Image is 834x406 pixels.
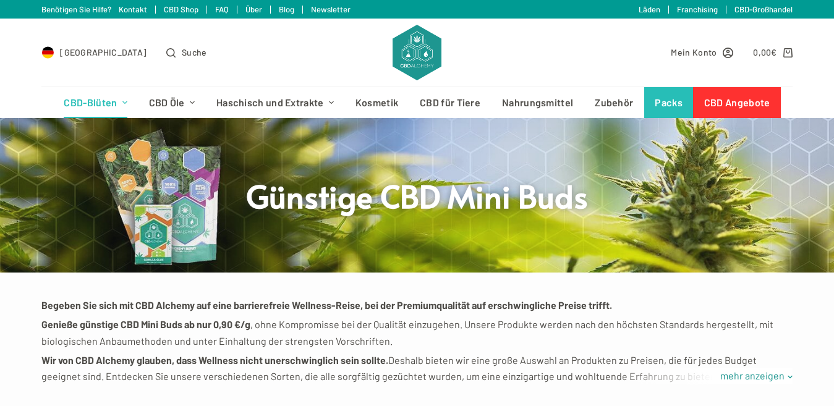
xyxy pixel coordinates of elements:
span: Mein Konto [671,45,717,59]
p: , ohne Kompromisse bei der Qualität einzugehen. Unsere Produkte werden nach den höchsten Standard... [41,316,792,349]
strong: Begeben Sie sich mit CBD Alchemy auf eine barrierefreie Wellness-Reise, bei der Premiumqualität a... [41,299,612,311]
a: CBD Shop [164,4,198,14]
a: Blog [279,4,294,14]
a: Select Country [41,45,147,59]
span: Suche [182,45,207,59]
span: € [771,47,777,57]
img: DE Flag [41,46,54,59]
a: CBD-Großhandel [734,4,793,14]
a: Nahrungsmittel [491,87,584,118]
a: CBD Öle [138,87,205,118]
a: Benötigen Sie Hilfe? Kontakt [41,4,147,14]
h1: Günstige CBD Mini Buds [185,176,649,216]
nav: Header-Menü [53,87,781,118]
a: Mein Konto [671,45,733,59]
strong: Genieße günstige CBD Mini Buds ab nur 0,90 €/g [41,318,250,330]
a: Über [245,4,262,14]
a: CBD für Tiere [409,87,491,118]
a: mehr anzeigen [712,368,793,384]
strong: Wir von CBD Alchemy glauben, dass Wellness nicht unerschwinglich sein sollte. [41,354,388,366]
p: Deshalb bieten wir eine große Auswahl an Produkten zu Preisen, die für jedes Budget geeignet sind... [41,352,792,385]
a: FAQ [215,4,229,14]
a: Zubehör [584,87,644,118]
bdi: 0,00 [753,47,777,57]
a: Kosmetik [344,87,409,118]
a: CBD Angebote [693,87,781,118]
a: Newsletter [311,4,351,14]
button: Open search form [166,45,206,59]
a: CBD-Blüten [53,87,138,118]
img: CBD Alchemy [393,25,441,80]
span: [GEOGRAPHIC_DATA] [60,45,147,59]
a: Packs [644,87,694,118]
a: Franchising [677,4,718,14]
a: Shopping cart [753,45,792,59]
a: Läden [639,4,660,14]
a: Haschisch und Extrakte [205,87,344,118]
